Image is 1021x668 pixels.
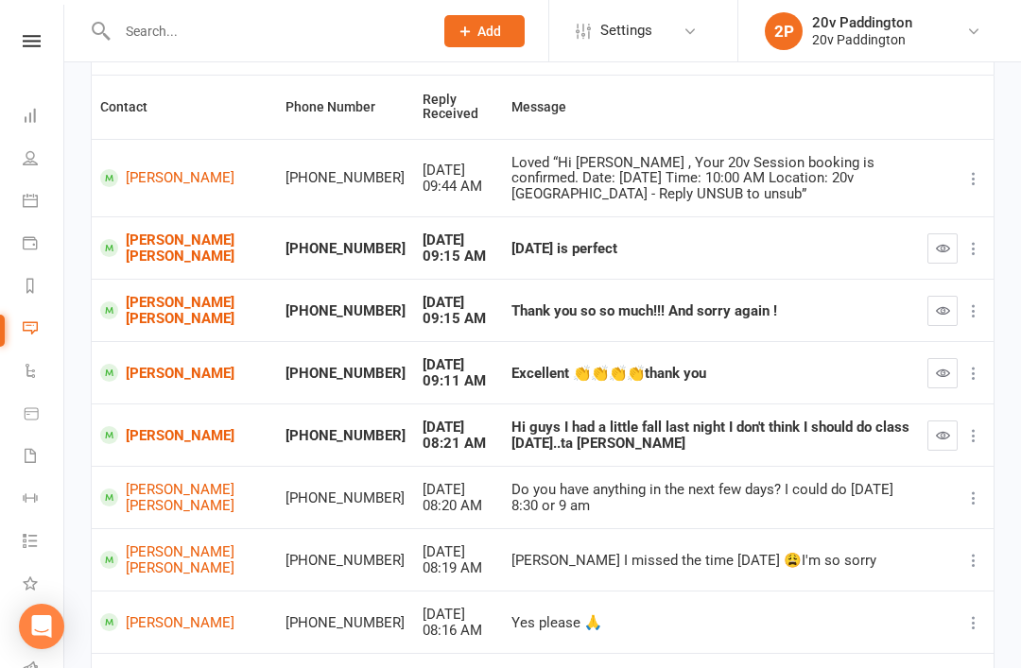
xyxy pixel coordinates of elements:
a: [PERSON_NAME] [PERSON_NAME] [100,482,268,513]
a: [PERSON_NAME] [PERSON_NAME] [100,544,268,575]
input: Search... [112,18,420,44]
div: [PHONE_NUMBER] [286,553,406,569]
a: Product Sales [23,394,65,437]
div: [PHONE_NUMBER] [286,490,406,506]
a: [PERSON_NAME] [100,426,268,444]
div: 20v Paddington [812,14,912,31]
div: 08:21 AM [423,436,494,452]
div: Yes please 🙏 [511,615,910,631]
div: Thank you so so much!!! And sorry again ! [511,303,910,319]
button: Add [444,15,525,47]
div: [DATE] [423,295,494,311]
div: 09:15 AM [423,311,494,327]
a: Calendar [23,181,65,224]
div: [PHONE_NUMBER] [286,615,406,631]
div: [DATE] [423,607,494,623]
a: [PERSON_NAME] [100,613,268,631]
div: [DATE] [423,482,494,498]
div: [DATE] is perfect [511,241,910,257]
a: [PERSON_NAME] [PERSON_NAME] [100,232,268,264]
div: 20v Paddington [812,31,912,48]
div: Excellent 👏👏👏👏thank you [511,366,910,382]
div: 09:11 AM [423,373,494,389]
span: Settings [600,9,652,52]
th: Reply Received [414,76,503,139]
a: [PERSON_NAME] [100,364,268,382]
div: [PHONE_NUMBER] [286,366,406,382]
div: [DATE] [423,232,494,248]
div: 09:44 AM [423,179,494,195]
div: [PERSON_NAME] I missed the time [DATE] 😩I'm so sorry [511,553,910,569]
a: [PERSON_NAME] [100,169,268,187]
div: [DATE] [423,357,494,373]
a: Dashboard [23,96,65,139]
div: [PHONE_NUMBER] [286,170,406,186]
a: Reports [23,266,65,309]
a: People [23,139,65,181]
span: Add [477,24,501,39]
div: Do you have anything in the next few days? I could do [DATE] 8:30 or 9 am [511,482,910,513]
div: [DATE] [423,420,494,436]
div: [PHONE_NUMBER] [286,428,406,444]
div: 08:20 AM [423,498,494,514]
a: [PERSON_NAME] [PERSON_NAME] [100,295,268,326]
div: 2P [765,12,803,50]
div: 08:16 AM [423,623,494,639]
th: Contact [92,76,277,139]
div: 08:19 AM [423,560,494,576]
div: [DATE] [423,163,494,179]
div: Open Intercom Messenger [19,604,64,649]
div: Loved “Hi [PERSON_NAME] , Your 20v Session booking is confirmed. Date: [DATE] Time: 10:00 AM Loca... [511,155,910,202]
div: [PHONE_NUMBER] [286,303,406,319]
div: [PHONE_NUMBER] [286,241,406,257]
div: [DATE] [423,544,494,560]
th: Phone Number [277,76,414,139]
th: Message [503,76,919,139]
div: Hi guys I had a little fall last night I don't think I should do class [DATE]..ta [PERSON_NAME] [511,420,910,451]
div: 09:15 AM [423,248,494,265]
a: What's New [23,564,65,607]
a: Payments [23,224,65,266]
